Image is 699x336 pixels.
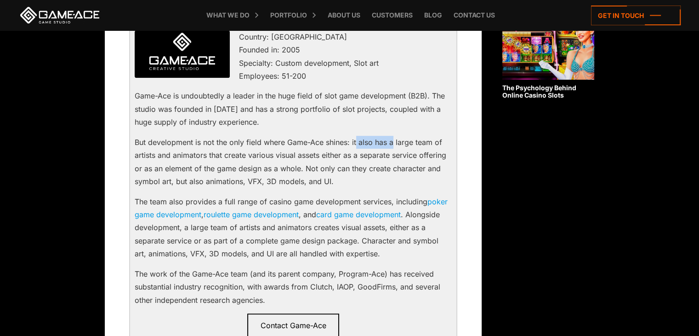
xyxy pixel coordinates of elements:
[135,195,452,261] p: The team also provides a full range of casino game development services, including , , and . Alon...
[135,267,452,307] p: The work of the Game-Ace team (and its parent company, Program-Ace) has received substantial indu...
[135,197,448,219] a: poker game development
[591,6,681,25] a: Get in touch
[204,210,299,219] a: roulette game development
[135,136,452,188] p: But development is not the only field where Game-Ace shines: it also has a large team of artists ...
[135,30,452,83] p: Country: [GEOGRAPHIC_DATA] Founded in: 2005 Specialty: Custom development, Slot art Employees: 51...
[135,89,452,128] p: Game-Ace is undoubtedly a leader in the huge field of slot game development (B2B). The studio was...
[316,210,401,219] a: card game development
[135,30,230,78] img: Game-Ace logo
